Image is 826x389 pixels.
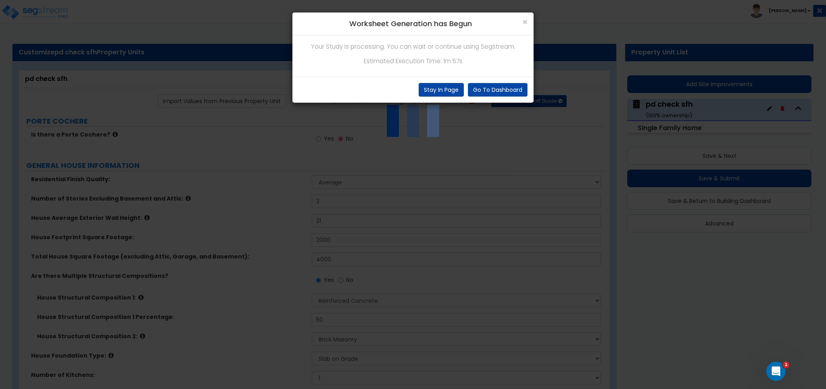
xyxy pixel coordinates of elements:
button: Stay In Page [419,83,464,97]
p: Your Study is processing. You can wait or continue using Segstream. [298,41,528,52]
h4: Worksheet Generation has Begun [298,19,528,29]
span: 1 [783,362,789,368]
button: Close [522,18,528,26]
p: Estimated Execution Time: 1m 57s [298,56,528,66]
button: Go To Dashboard [468,83,528,97]
iframe: Intercom live chat [766,362,786,381]
span: × [522,16,528,28]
